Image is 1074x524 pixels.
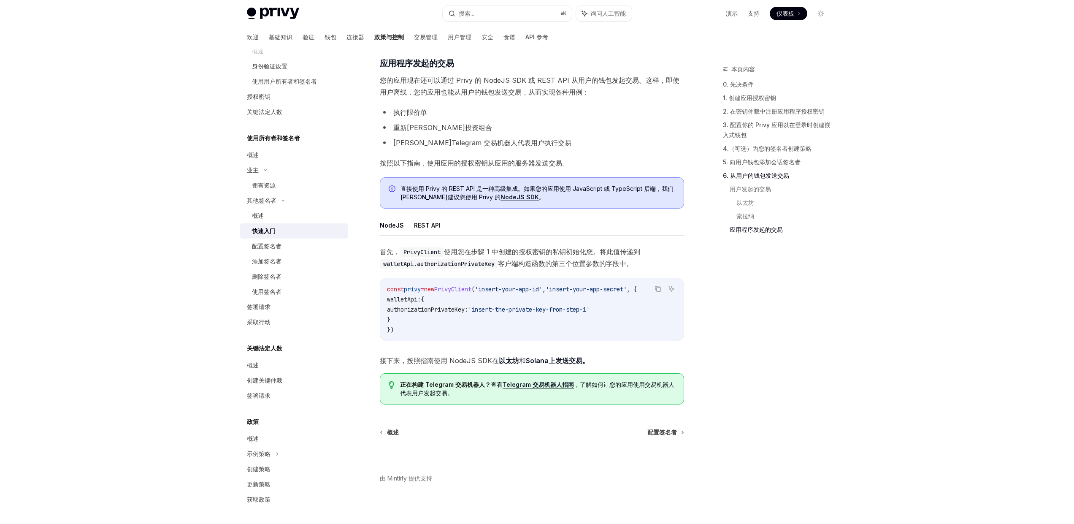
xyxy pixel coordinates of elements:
[387,296,421,303] span: walletApi:
[723,94,776,101] font: 1. 创建应用授权密钥
[252,288,281,295] font: 使用签名者
[726,10,738,17] font: 演示
[252,227,276,234] font: 快速入门
[482,33,493,41] font: 安全
[444,247,640,256] font: 使用您在步骤 1 中创建的授权密钥的私钥初始化您。将此值传递到
[252,62,287,70] font: 身份验证设置
[240,388,348,403] a: 签署请求
[414,215,441,235] button: REST API
[525,27,548,47] a: API 参考
[380,247,400,256] font: 首先，
[666,283,677,294] button: 询问人工智能
[346,27,364,47] a: 连接器
[387,316,390,323] span: }
[434,285,471,293] span: PrivyClient
[247,8,299,19] img: 灯光标志
[770,7,807,20] a: 仪表板
[736,199,754,206] font: 以太坊
[240,147,348,163] a: 概述
[387,326,394,334] span: })
[814,7,828,20] button: 切换暗模式
[387,429,399,436] font: 概述
[723,118,834,142] a: 3. 配置你的 Privy 应用以在登录时创建嵌入式钱包
[647,429,677,436] font: 配置签名者
[325,27,336,47] a: 钱包
[247,465,271,472] font: 创建策略
[374,33,404,41] font: 政策与控制
[380,222,404,229] font: NodeJS
[240,284,348,299] a: 使用签名者
[414,33,438,41] font: 交易管理
[380,215,404,235] button: NodeJS
[380,76,679,96] font: 您的应用现在还可以通过 Privy 的 NodeJS SDK 或 REST API 从用户的钱包发起交易。这样，即使用户离线，您的应用也能从用户的钱包发送交易，从而实现各种用例：
[459,10,474,17] font: 搜索...
[303,33,314,41] font: 验证
[240,208,348,223] a: 概述
[247,303,271,310] font: 签署请求
[380,159,569,167] font: 按照以下指南，使用应用的授权密钥从应用的服务器发送交易。
[247,166,259,174] font: 业主
[468,306,590,313] span: 'insert-the-private-key-from-step-1'
[240,315,348,330] a: 采取行动
[247,108,282,115] font: 关键法定人数
[652,283,663,294] button: 复制代码块中的内容
[404,285,421,293] span: privy
[471,285,475,293] span: (
[325,33,336,41] font: 钱包
[776,10,794,17] font: 仪表板
[723,81,754,88] font: 0. 先决条件
[500,193,539,201] a: NodeJS SDK
[240,89,348,104] a: 授权密钥
[748,10,760,17] font: 支持
[499,356,519,365] a: 以太坊
[491,381,503,388] font: 查看
[247,197,276,204] font: 其他签名者
[498,259,633,268] font: 客户端构造函数的第三个位置参数的字段中。
[346,33,364,41] font: 连接器
[252,212,264,219] font: 概述
[475,285,542,293] span: 'insert-your-app-id'
[723,91,834,105] a: 1. 创建应用授权密钥
[723,158,801,166] font: 5. 向用户钱包添加会话签名者
[414,27,438,47] a: 交易管理
[374,27,404,47] a: 政策与控制
[247,27,259,47] a: 欢迎
[503,27,515,47] a: 食谱
[247,93,271,100] font: 授权密钥
[247,496,271,503] font: 获取政策
[247,418,259,425] font: 政策
[627,285,637,293] span: , {
[252,273,281,280] font: 删除签名者
[730,226,783,233] font: 应用程序发起的交易
[539,193,545,201] font: 。
[247,318,271,326] font: 采取行动
[247,134,300,141] font: 使用所有者和签名者
[482,27,493,47] a: 安全
[240,223,348,239] a: 快速入门
[723,105,834,118] a: 2. 在密钥仲裁中注册应用程序授权密钥
[240,254,348,269] a: 添加签名者
[240,269,348,284] a: 删除签名者
[443,6,572,21] button: 搜索...⌘K
[269,27,292,47] a: 基础知识
[503,381,574,388] a: Telegram 交易机器人指南
[448,27,471,47] a: 用户管理
[726,9,738,18] a: 演示
[400,381,491,388] font: 正在构建 Telegram 交易机器人？
[389,381,395,389] svg: 提示
[723,169,834,182] a: 6. 从用户的钱包发送交易
[252,78,317,85] font: 使用用户所有者和签名者
[303,27,314,47] a: 验证
[560,10,563,16] font: ⌘
[247,361,259,369] font: 概述
[240,299,348,315] a: 签署请求
[240,178,348,193] a: 拥有资源
[380,259,498,269] code: walletApi.authorizationPrivateKey
[723,108,825,115] font: 2. 在密钥仲裁中注册应用程序授权密钥
[247,392,271,399] font: 签署请求
[381,428,399,437] a: 概述
[380,474,432,483] a: 由 Mintlify 提供支持
[414,222,441,229] font: REST API
[393,108,427,117] font: 执行限价单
